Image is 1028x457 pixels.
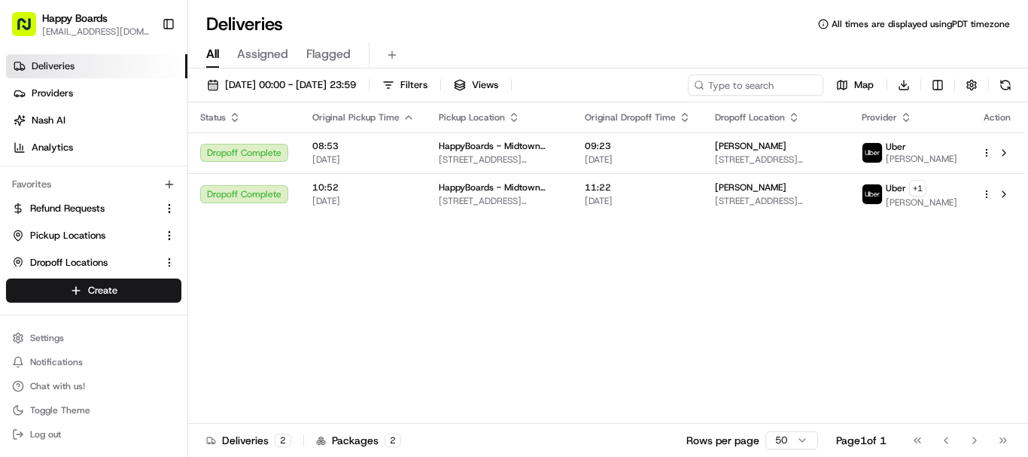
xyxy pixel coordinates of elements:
button: Pickup Locations [6,224,181,248]
div: Page 1 of 1 [836,433,887,448]
span: All times are displayed using PDT timezone [832,18,1010,30]
span: Refund Requests [30,202,105,215]
span: [DATE] [312,154,415,166]
span: Status [200,111,226,123]
span: Create [88,284,117,297]
span: HappyBoards - Midtown New [439,181,561,193]
input: Type to search [688,75,823,96]
span: HappyBoards - Midtown New [439,140,561,152]
a: Analytics [6,136,187,160]
span: Uber [886,141,906,153]
a: Dropoff Locations [12,256,157,270]
span: [STREET_ADDRESS][US_STATE] [439,154,561,166]
a: Providers [6,81,187,105]
div: Favorites [6,172,181,197]
span: 09:23 [585,140,691,152]
span: All [206,45,219,63]
span: Nash AI [32,114,65,127]
button: Settings [6,328,181,349]
button: Map [829,75,880,96]
button: Notifications [6,352,181,373]
button: Refund Requests [6,197,181,221]
span: 08:53 [312,140,415,152]
span: Map [854,78,874,92]
span: [DATE] 00:00 - [DATE] 23:59 [225,78,356,92]
span: Deliveries [32,59,75,73]
span: [DATE] [585,154,691,166]
span: Providers [32,87,73,100]
button: +1 [909,180,926,197]
span: [DATE] [312,195,415,207]
button: Toggle Theme [6,400,181,421]
span: Analytics [32,141,73,154]
span: [PERSON_NAME] [886,153,957,165]
span: [DATE] [585,195,691,207]
img: uber-new-logo.jpeg [862,143,882,163]
button: Views [447,75,505,96]
span: Toggle Theme [30,404,90,416]
span: [STREET_ADDRESS][US_STATE] [439,195,561,207]
span: Original Pickup Time [312,111,400,123]
span: Filters [400,78,427,92]
h1: Deliveries [206,12,283,36]
button: Chat with us! [6,376,181,397]
div: 2 [385,434,401,447]
div: Packages [316,433,401,448]
span: Log out [30,428,61,440]
button: [EMAIL_ADDRESS][DOMAIN_NAME] [42,26,150,38]
span: Views [472,78,498,92]
span: [PERSON_NAME] [886,197,957,209]
span: Flagged [306,45,351,63]
button: [DATE] 00:00 - [DATE] 23:59 [200,75,363,96]
a: Nash AI [6,108,187,133]
span: Pickup Locations [30,229,105,242]
span: Original Dropoff Time [585,111,676,123]
button: Dropoff Locations [6,251,181,275]
span: Pickup Location [439,111,505,123]
div: 2 [275,434,291,447]
span: 11:22 [585,181,691,193]
span: [PERSON_NAME] [715,140,786,152]
button: Filters [376,75,434,96]
button: Happy Boards[EMAIL_ADDRESS][DOMAIN_NAME] [6,6,156,42]
button: Refresh [995,75,1016,96]
button: Happy Boards [42,11,108,26]
span: 10:52 [312,181,415,193]
span: [PERSON_NAME] [715,181,786,193]
img: uber-new-logo.jpeg [862,184,882,204]
a: Deliveries [6,54,187,78]
span: [STREET_ADDRESS][US_STATE] [715,195,838,207]
a: Pickup Locations [12,229,157,242]
p: Rows per page [686,433,759,448]
span: Chat with us! [30,380,85,392]
span: Provider [862,111,897,123]
button: Log out [6,424,181,445]
span: Settings [30,332,64,344]
span: Notifications [30,356,83,368]
a: Refund Requests [12,202,157,215]
span: Assigned [237,45,288,63]
button: Create [6,279,181,303]
span: Dropoff Location [715,111,785,123]
span: Uber [886,182,906,194]
span: Dropoff Locations [30,256,108,270]
div: Deliveries [206,433,291,448]
span: [STREET_ADDRESS][US_STATE] [715,154,838,166]
div: Action [981,111,1013,123]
